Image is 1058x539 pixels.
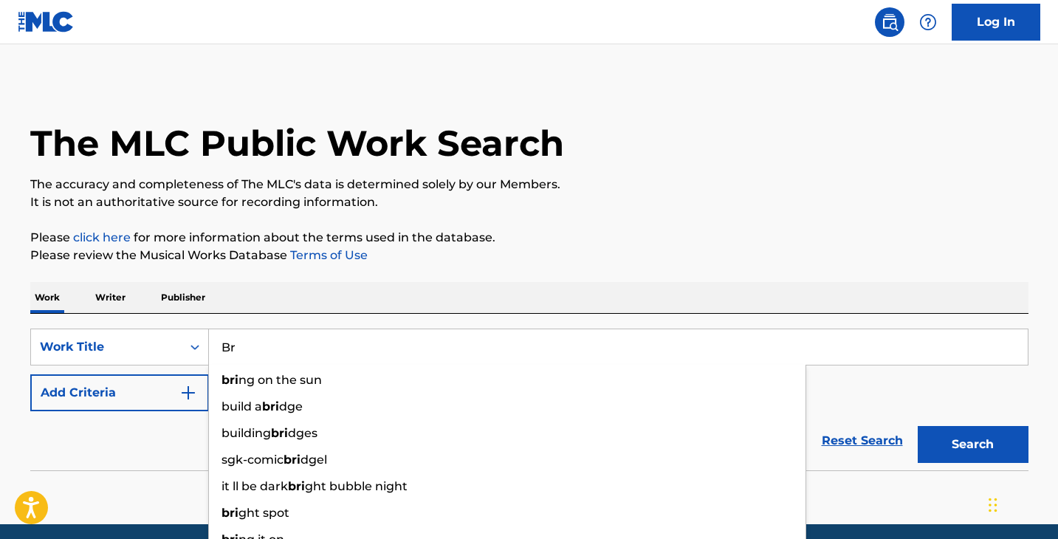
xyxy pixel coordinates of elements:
strong: bri [284,453,300,467]
img: MLC Logo [18,11,75,32]
p: Publisher [157,282,210,313]
div: Drag [989,483,997,527]
a: Reset Search [814,425,910,457]
div: Help [913,7,943,37]
p: Please review the Musical Works Database [30,247,1028,264]
a: click here [73,230,131,244]
p: Work [30,282,64,313]
div: Work Title [40,338,173,356]
span: sgk-comic [221,453,284,467]
form: Search Form [30,329,1028,470]
img: help [919,13,937,31]
p: Please for more information about the terms used in the database. [30,229,1028,247]
span: build a [221,399,262,413]
strong: bri [262,399,279,413]
iframe: Chat Widget [984,468,1058,539]
a: Log In [952,4,1040,41]
button: Add Criteria [30,374,209,411]
span: dgel [300,453,327,467]
img: 9d2ae6d4665cec9f34b9.svg [179,384,197,402]
span: dges [288,426,317,440]
p: It is not an authoritative source for recording information. [30,193,1028,211]
span: ng on the sun [238,373,322,387]
span: building [221,426,271,440]
span: dge [279,399,303,413]
p: The accuracy and completeness of The MLC's data is determined solely by our Members. [30,176,1028,193]
span: it ll be dark [221,479,288,493]
img: search [881,13,899,31]
span: ght spot [238,506,289,520]
p: Writer [91,282,130,313]
a: Terms of Use [287,248,368,262]
h1: The MLC Public Work Search [30,121,564,165]
button: Search [918,426,1028,463]
strong: bri [221,373,238,387]
strong: bri [221,506,238,520]
span: ght bubble night [305,479,408,493]
strong: bri [271,426,288,440]
strong: bri [288,479,305,493]
a: Public Search [875,7,904,37]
